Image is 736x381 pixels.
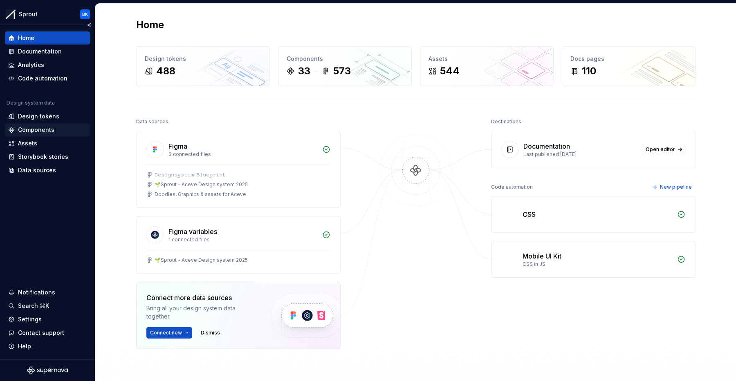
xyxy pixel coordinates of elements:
div: Connect more data sources [146,293,257,303]
div: Settings [18,315,42,323]
a: Design tokens488 [136,46,270,86]
div: Bring all your design system data together. [146,304,257,321]
div: 1 connected files [168,236,317,243]
div: Design tokens [145,55,261,63]
div: Last published [DATE] [523,151,637,158]
div: Components [18,126,54,134]
a: Settings [5,313,90,326]
a: Assets [5,137,90,150]
div: Docs pages [570,55,687,63]
div: Destinations [491,116,521,127]
div: BK [82,11,88,18]
div: Sprout [19,10,38,18]
div: Figma variables [168,227,217,236]
button: Dismiss [197,327,224,339]
div: Documentation [523,141,570,151]
div: CSS in JS [523,261,672,267]
div: Documentation [18,47,62,56]
div: Search ⌘K [18,302,49,310]
span: Open editor [646,146,675,153]
div: 🌱Sprout - Aceve Design system 2025 [155,257,248,263]
div: Code automation [18,74,67,82]
div: Doodles, Graphics & assets for Aceve [155,191,246,198]
a: Code automation [5,72,90,85]
img: b6c2a6ff-03c2-4811-897b-2ef07e5e0e51.png [6,9,16,19]
div: Components [287,55,403,63]
a: Home [5,31,90,45]
button: Connect new [146,327,192,339]
div: 𝙳𝚎𝚜𝚒𝚐𝚗𝚜𝚢𝚜𝚝𝚎𝚖-𝙱𝚕𝚞𝚎𝚙𝚛𝚒𝚗𝚝 [155,172,226,178]
button: Help [5,340,90,353]
div: Help [18,342,31,350]
div: Analytics [18,61,44,69]
div: Contact support [18,329,64,337]
a: Documentation [5,45,90,58]
div: Assets [429,55,545,63]
a: Figma3 connected files𝙳𝚎𝚜𝚒𝚐𝚗𝚜𝚢𝚜𝚝𝚎𝚖-𝙱𝚕𝚞𝚎𝚙𝚛𝚒𝚗𝚝🌱Sprout - Aceve Design system 2025Doodles, Graphics &... [136,131,341,208]
span: New pipeline [660,184,692,190]
div: Assets [18,139,37,147]
div: Mobile UI Kit [523,251,561,261]
div: Figma [168,141,187,151]
div: Data sources [18,166,56,174]
div: 544 [440,65,460,78]
div: Storybook stories [18,153,68,161]
button: Search ⌘K [5,299,90,312]
a: Analytics [5,58,90,71]
a: Figma variables1 connected files🌱Sprout - Aceve Design system 2025 [136,216,341,274]
button: SproutBK [2,5,93,23]
svg: Supernova Logo [27,366,68,374]
span: Connect new [150,330,182,336]
a: Data sources [5,164,90,177]
button: Collapse sidebar [83,19,95,31]
div: CSS [523,209,536,219]
a: Docs pages110 [562,46,696,86]
h2: Home [136,18,164,31]
button: Notifications [5,286,90,299]
a: Open editor [642,144,685,155]
a: Storybook stories [5,150,90,163]
div: 33 [298,65,310,78]
a: Assets544 [420,46,554,86]
div: Design system data [7,100,55,106]
div: Design tokens [18,112,59,120]
a: Design tokens [5,110,90,123]
span: Dismiss [201,330,220,336]
div: Code automation [491,181,533,193]
a: Components33573 [278,46,412,86]
div: Data sources [136,116,168,127]
a: Components [5,123,90,136]
button: New pipeline [650,181,696,193]
div: 573 [333,65,351,78]
div: 🌱Sprout - Aceve Design system 2025 [155,181,248,188]
div: 3 connected files [168,151,317,158]
div: Home [18,34,34,42]
div: 110 [582,65,596,78]
div: 488 [156,65,175,78]
div: Notifications [18,288,55,296]
button: Contact support [5,326,90,339]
